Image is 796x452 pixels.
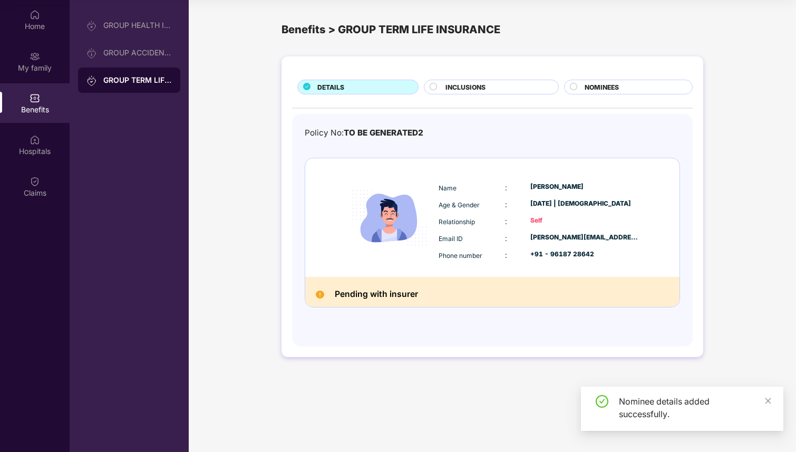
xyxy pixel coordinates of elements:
div: +91 - 96187 28642 [530,249,639,259]
img: Pending [316,291,324,299]
div: Self [530,216,639,226]
span: TO BE GENERATED2 [344,128,423,138]
span: Relationship [439,218,475,226]
div: GROUP HEALTH INSURANCE [103,21,172,30]
img: svg+xml;base64,PHN2ZyB3aWR0aD0iMjAiIGhlaWdodD0iMjAiIHZpZXdCb3g9IjAgMCAyMCAyMCIgZmlsbD0ibm9uZSIgeG... [86,75,97,86]
span: Phone number [439,252,482,259]
span: : [505,251,507,259]
div: [DATE] | [DEMOGRAPHIC_DATA] [530,199,639,209]
span: INCLUSIONS [445,82,486,92]
div: [PERSON_NAME] [530,182,639,192]
span: : [505,200,507,209]
img: svg+xml;base64,PHN2ZyBpZD0iQmVuZWZpdHMiIHhtbG5zPSJodHRwOi8vd3d3LnczLm9yZy8yMDAwL3N2ZyIgd2lkdGg9Ij... [30,93,40,103]
img: svg+xml;base64,PHN2ZyBpZD0iSG9zcGl0YWxzIiB4bWxucz0iaHR0cDovL3d3dy53My5vcmcvMjAwMC9zdmciIHdpZHRoPS... [30,134,40,145]
img: svg+xml;base64,PHN2ZyB3aWR0aD0iMjAiIGhlaWdodD0iMjAiIHZpZXdCb3g9IjAgMCAyMCAyMCIgZmlsbD0ibm9uZSIgeG... [86,48,97,59]
div: Benefits > GROUP TERM LIFE INSURANCE [281,21,703,38]
div: GROUP TERM LIFE INSURANCE [103,75,172,85]
span: : [505,234,507,243]
span: check-circle [596,395,608,408]
span: : [505,183,507,192]
img: svg+xml;base64,PHN2ZyB3aWR0aD0iMjAiIGhlaWdodD0iMjAiIHZpZXdCb3g9IjAgMCAyMCAyMCIgZmlsbD0ibm9uZSIgeG... [30,51,40,62]
span: Name [439,184,457,192]
span: DETAILS [317,82,344,92]
img: svg+xml;base64,PHN2ZyBpZD0iSG9tZSIgeG1sbnM9Imh0dHA6Ly93d3cudzMub3JnLzIwMDAvc3ZnIiB3aWR0aD0iMjAiIG... [30,9,40,20]
div: GROUP ACCIDENTAL INSURANCE [103,49,172,57]
img: icon [343,171,436,264]
span: Email ID [439,235,463,243]
div: Policy No: [305,127,423,139]
div: [PERSON_NAME][EMAIL_ADDRESS] [530,233,639,243]
span: Age & Gender [439,201,480,209]
span: NOMINEES [585,82,619,92]
div: Nominee details added successfully. [619,395,771,420]
span: close [764,397,772,405]
img: svg+xml;base64,PHN2ZyBpZD0iQ2xhaW0iIHhtbG5zPSJodHRwOi8vd3d3LnczLm9yZy8yMDAwL3N2ZyIgd2lkdGg9IjIwIi... [30,176,40,187]
img: svg+xml;base64,PHN2ZyB3aWR0aD0iMjAiIGhlaWdodD0iMjAiIHZpZXdCb3g9IjAgMCAyMCAyMCIgZmlsbD0ibm9uZSIgeG... [86,21,97,31]
span: : [505,217,507,226]
h2: Pending with insurer [335,287,418,302]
